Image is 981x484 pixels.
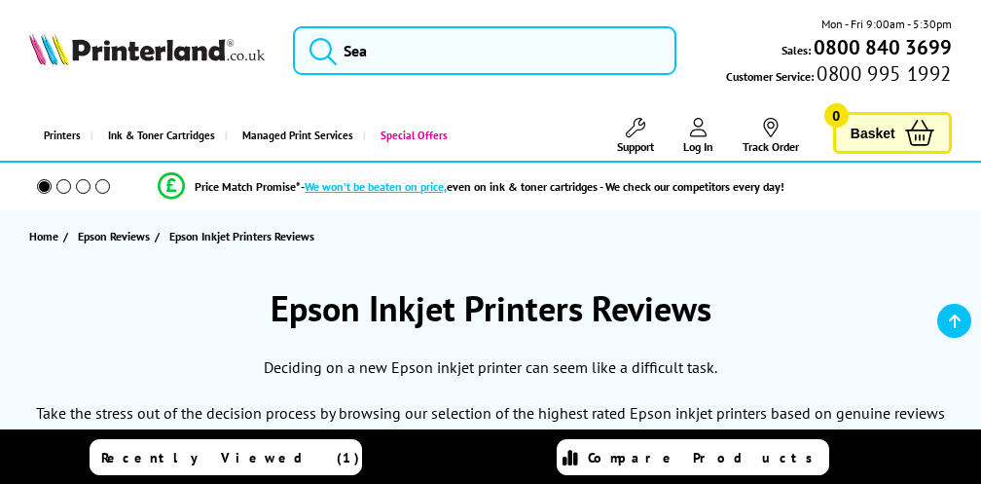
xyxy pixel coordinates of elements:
[108,111,215,161] span: Ink & Toner Cartridges
[851,120,895,146] span: Basket
[29,111,91,161] a: Printers
[683,139,713,154] span: Log In
[29,400,952,453] p: Take the stress out of the decision process by browsing our selection of the highest rated Epson ...
[814,34,952,60] b: 0800 840 3699
[683,118,713,154] a: Log In
[29,32,265,65] img: Printerland Logo
[293,26,676,75] input: Sea
[29,226,58,246] span: Home
[29,32,265,69] a: Printerland Logo
[78,226,155,246] a: Epson Reviews
[824,103,849,128] span: 0
[617,118,654,154] a: Support
[101,449,360,466] span: Recently Viewed (1)
[821,15,952,33] span: Mon - Fri 9:00am - 5:30pm
[29,226,63,246] a: Home
[588,449,823,466] span: Compare Products
[305,179,447,194] span: We won’t be beaten on price,
[743,118,799,154] a: Track Order
[169,226,319,246] a: Epson Inkjet Printers Reviews
[91,111,225,161] a: Ink & Toner Cartridges
[833,112,952,154] a: Basket 0
[557,439,829,475] a: Compare Products
[781,41,811,59] span: Sales:
[811,38,952,56] a: 0800 840 3699
[195,179,301,194] span: Price Match Promise*
[814,64,951,83] span: 0800 995 1992
[10,169,932,204] li: modal_Promise
[78,226,150,246] span: Epson Reviews
[225,111,363,161] a: Managed Print Services
[363,111,457,161] a: Special Offers
[617,139,654,154] span: Support
[301,179,784,194] div: - even on ink & toner cartridges - We check our competitors every day!
[90,439,362,475] a: Recently Viewed (1)
[29,285,952,331] h1: Epson Inkjet Printers Reviews
[29,354,952,381] p: Deciding on a new Epson inkjet printer can seem like a difficult task.
[169,226,314,246] span: Epson Inkjet Printers Reviews
[726,64,951,86] span: Customer Service:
